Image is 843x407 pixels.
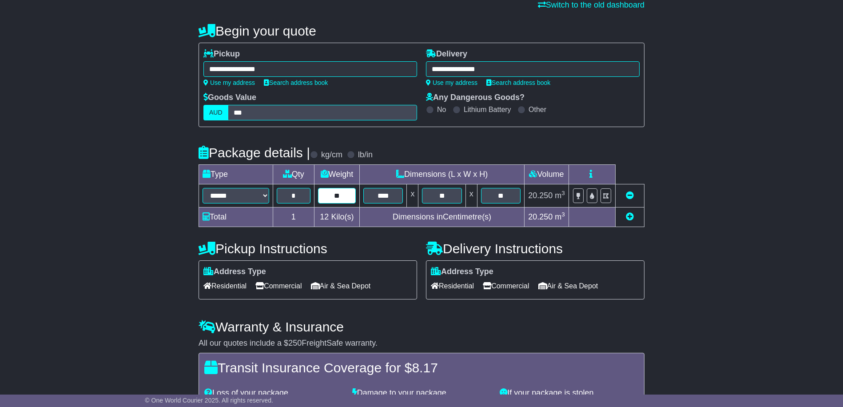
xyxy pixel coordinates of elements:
[311,279,371,293] span: Air & Sea Depot
[360,165,525,184] td: Dimensions (L x W x H)
[203,105,228,120] label: AUD
[314,207,360,227] td: Kilo(s)
[273,165,314,184] td: Qty
[412,360,437,375] span: 8.17
[348,388,496,398] div: Damage to your package
[314,165,360,184] td: Weight
[528,212,553,221] span: 20.250
[200,388,348,398] div: Loss of your package
[524,165,569,184] td: Volume
[426,93,525,103] label: Any Dangerous Goods?
[483,279,529,293] span: Commercial
[203,79,255,86] a: Use my address
[203,267,266,277] label: Address Type
[464,105,511,114] label: Lithium Battery
[407,184,418,207] td: x
[426,79,477,86] a: Use my address
[273,207,314,227] td: 1
[199,241,417,256] h4: Pickup Instructions
[426,49,467,59] label: Delivery
[199,207,273,227] td: Total
[529,105,546,114] label: Other
[626,212,634,221] a: Add new item
[199,319,644,334] h4: Warranty & Insurance
[431,279,474,293] span: Residential
[360,207,525,227] td: Dimensions in Centimetre(s)
[426,241,644,256] h4: Delivery Instructions
[199,24,644,38] h4: Begin your quote
[486,79,550,86] a: Search address book
[538,0,644,9] a: Switch to the old dashboard
[555,191,565,200] span: m
[203,93,256,103] label: Goods Value
[199,145,310,160] h4: Package details |
[204,360,639,375] h4: Transit Insurance Coverage for $
[431,267,493,277] label: Address Type
[626,191,634,200] a: Remove this item
[528,191,553,200] span: 20.250
[358,150,373,160] label: lb/in
[320,212,329,221] span: 12
[555,212,565,221] span: m
[199,339,644,348] div: All our quotes include a $ FreightSafe warranty.
[561,190,565,196] sup: 3
[288,339,302,347] span: 250
[145,397,273,404] span: © One World Courier 2025. All rights reserved.
[199,165,273,184] td: Type
[561,211,565,218] sup: 3
[203,279,247,293] span: Residential
[538,279,598,293] span: Air & Sea Depot
[255,279,302,293] span: Commercial
[437,105,446,114] label: No
[321,150,342,160] label: kg/cm
[264,79,328,86] a: Search address book
[465,184,477,207] td: x
[495,388,643,398] div: If your package is stolen
[203,49,240,59] label: Pickup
